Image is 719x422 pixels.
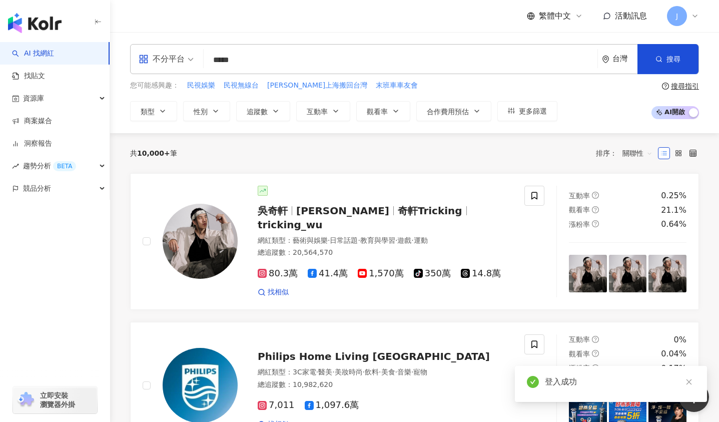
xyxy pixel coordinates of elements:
[258,236,512,246] div: 網紅類型 ：
[414,268,451,279] span: 350萬
[411,236,413,244] span: ·
[397,368,411,376] span: 音樂
[527,376,539,388] span: check-circle
[12,139,52,149] a: 洞察報告
[685,378,692,385] span: close
[414,236,428,244] span: 運動
[569,350,590,358] span: 觀看率
[293,368,316,376] span: 3C家電
[12,116,52,126] a: 商案媒合
[258,380,512,390] div: 總追蹤數 ： 10,982,620
[318,368,332,376] span: 醫美
[296,101,350,121] button: 互動率
[592,206,599,213] span: question-circle
[569,220,590,228] span: 漲粉率
[569,206,590,214] span: 觀看率
[363,368,365,376] span: ·
[592,192,599,199] span: question-circle
[615,11,647,21] span: 活動訊息
[609,255,647,293] img: post-image
[381,368,395,376] span: 美食
[267,81,367,91] span: [PERSON_NAME]上海搬回台灣
[356,101,410,121] button: 觀看率
[397,236,411,244] span: 遊戲
[258,350,490,362] span: Philips Home Living [GEOGRAPHIC_DATA]
[328,236,330,244] span: ·
[258,219,323,231] span: tricking_wu
[23,87,44,110] span: 資源庫
[308,268,348,279] span: 41.4萬
[411,368,413,376] span: ·
[12,49,54,59] a: searchAI 找網紅
[8,13,62,33] img: logo
[674,334,686,345] div: 0%
[375,80,418,91] button: 末班車車友會
[12,71,45,81] a: 找貼文
[662,83,669,90] span: question-circle
[137,149,170,157] span: 10,000+
[661,205,686,216] div: 21.1%
[40,391,75,409] span: 立即安裝 瀏覽器外掛
[365,368,379,376] span: 飲料
[427,108,469,116] span: 合作費用預估
[139,51,185,67] div: 不分平台
[224,81,259,91] span: 民視無線台
[335,368,363,376] span: 美妝時尚
[183,101,230,121] button: 性別
[258,400,295,410] span: 7,011
[268,287,289,297] span: 找相似
[592,220,599,227] span: question-circle
[258,287,289,297] a: 找相似
[332,368,334,376] span: ·
[358,236,360,244] span: ·
[258,367,512,377] div: 網紅類型 ：
[13,386,97,413] a: chrome extension立即安裝 瀏覽器外掛
[413,368,427,376] span: 寵物
[130,149,177,157] div: 共 筆
[416,101,491,121] button: 合作費用預估
[637,44,698,74] button: 搜尋
[539,11,571,22] span: 繁體中文
[236,101,290,121] button: 追蹤數
[130,81,179,91] span: 您可能感興趣：
[223,80,259,91] button: 民視無線台
[139,54,149,64] span: appstore
[661,219,686,230] div: 0.64%
[12,163,19,170] span: rise
[569,364,590,372] span: 漲粉率
[258,268,298,279] span: 80.3萬
[23,155,76,177] span: 趨勢分析
[395,368,397,376] span: ·
[569,255,607,293] img: post-image
[569,335,590,343] span: 互動率
[258,248,512,258] div: 總追蹤數 ： 20,564,570
[592,350,599,357] span: question-circle
[258,205,288,217] span: 吳奇軒
[519,107,547,115] span: 更多篩選
[569,192,590,200] span: 互動率
[676,11,678,22] span: J
[130,173,699,310] a: KOL Avatar吳奇軒[PERSON_NAME]奇軒Trickingtricking_wu網紅類型：藝術與娛樂·日常話題·教育與學習·遊戲·運動總追蹤數：20,564,57080.3萬41....
[194,108,208,116] span: 性別
[661,190,686,201] div: 0.25%
[671,82,699,90] div: 搜尋指引
[293,236,328,244] span: 藝術與娛樂
[23,177,51,200] span: 競品分析
[658,363,686,374] div: -0.17%
[602,56,609,63] span: environment
[592,364,599,371] span: question-circle
[358,268,404,279] span: 1,570萬
[596,145,658,161] div: 排序：
[187,80,216,91] button: 民視娛樂
[307,108,328,116] span: 互動率
[360,236,395,244] span: 教育與學習
[379,368,381,376] span: ·
[187,81,215,91] span: 民視娛樂
[398,205,462,217] span: 奇軒Tricking
[16,392,36,408] img: chrome extension
[330,236,358,244] span: 日常話題
[141,108,155,116] span: 類型
[305,400,359,410] span: 1,097.6萬
[612,55,637,63] div: 台灣
[316,368,318,376] span: ·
